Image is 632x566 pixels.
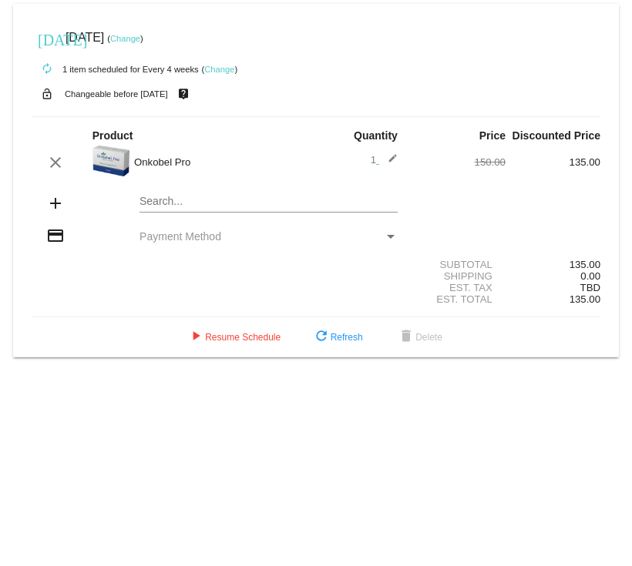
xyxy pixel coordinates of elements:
mat-icon: lock_open [38,84,56,104]
img: OnkobelBox_R.png [92,146,130,176]
mat-icon: live_help [174,84,193,104]
small: 1 item scheduled for Every 4 weeks [32,65,199,74]
span: Delete [397,332,442,343]
strong: Discounted Price [513,129,600,142]
mat-icon: edit [379,153,398,172]
div: 135.00 [506,156,600,168]
div: Shipping [411,270,506,282]
span: 0.00 [580,270,600,282]
small: Changeable before [DATE] [65,89,168,99]
mat-icon: add [46,194,65,213]
small: ( ) [202,65,238,74]
strong: Price [479,129,506,142]
mat-icon: autorenew [38,60,56,79]
div: Subtotal [411,259,506,270]
div: Est. Total [411,293,506,305]
a: Change [110,34,140,43]
mat-icon: credit_card [46,226,65,245]
small: ( ) [107,34,143,43]
button: Refresh [300,323,375,351]
mat-icon: refresh [312,328,331,347]
button: Delete [385,323,455,351]
strong: Quantity [354,129,398,142]
span: Resume Schedule [187,332,281,343]
mat-icon: [DATE] [38,29,56,48]
span: 1 [371,154,398,166]
mat-select: Payment Method [140,230,398,243]
span: 135.00 [570,293,600,305]
input: Search... [140,196,398,208]
div: 150.00 [411,156,506,168]
a: Change [204,65,234,74]
div: Onkobel Pro [126,156,316,168]
span: Payment Method [140,230,221,243]
strong: Product [92,129,133,142]
mat-icon: delete [397,328,415,347]
mat-icon: play_arrow [187,328,205,347]
button: Resume Schedule [174,323,293,351]
span: TBD [580,282,600,293]
div: 135.00 [506,259,600,270]
div: Est. Tax [411,282,506,293]
mat-icon: clear [46,153,65,172]
span: Refresh [312,332,363,343]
